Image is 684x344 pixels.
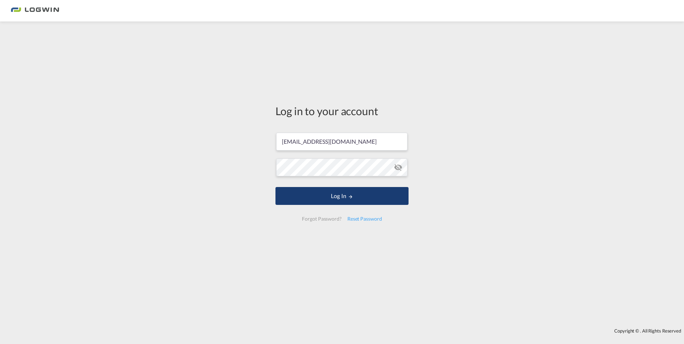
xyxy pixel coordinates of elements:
div: Forgot Password? [299,212,344,225]
img: 2761ae10d95411efa20a1f5e0282d2d7.png [11,3,59,19]
button: LOGIN [275,187,409,205]
md-icon: icon-eye-off [394,163,402,172]
input: Enter email/phone number [276,133,407,151]
div: Log in to your account [275,103,409,118]
div: Reset Password [345,212,385,225]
